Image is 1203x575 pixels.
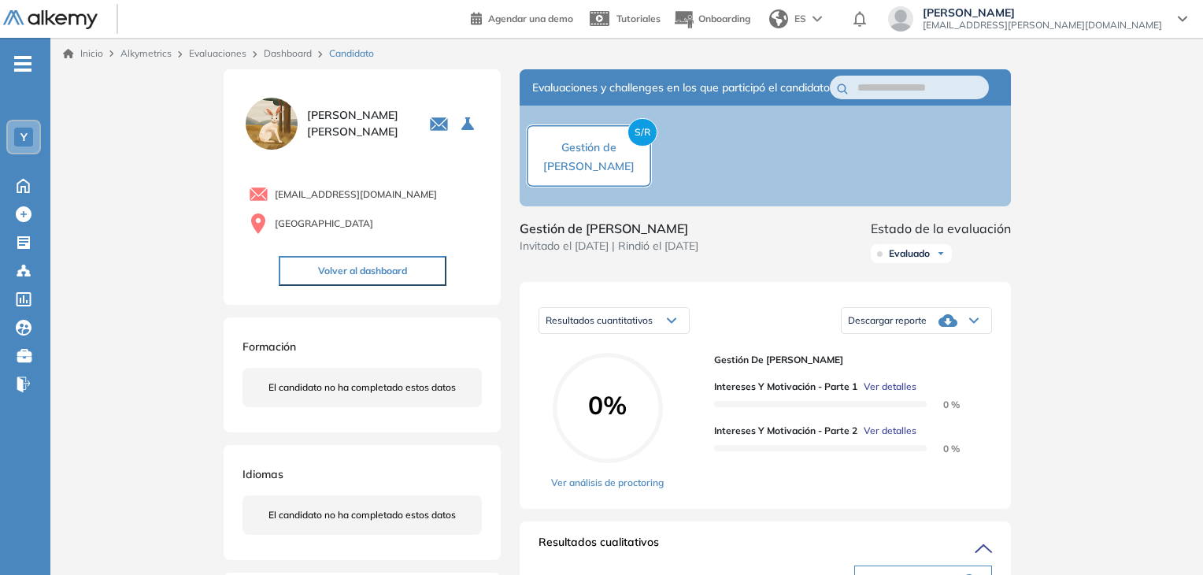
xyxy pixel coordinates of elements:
span: Estado de la evaluación [871,219,1011,238]
span: ES [794,12,806,26]
span: Gestión de [PERSON_NAME] [520,219,698,238]
span: Y [20,131,28,143]
img: world [769,9,788,28]
span: [PERSON_NAME] [PERSON_NAME] [307,107,410,140]
span: Intereses y Motivación - Parte 2 [714,424,857,438]
img: Ícono de flecha [936,249,946,258]
span: Candidato [329,46,374,61]
span: Descargar reporte [848,314,927,327]
a: Evaluaciones [189,47,246,59]
span: Evaluaciones y challenges en los que participó el candidato [532,80,830,96]
span: Idiomas [242,467,283,481]
span: S/R [627,118,657,147]
span: Invitado el [DATE] | Rindió el [DATE] [520,238,698,254]
button: Ver detalles [857,380,916,394]
span: 0 % [924,399,960,410]
span: Ver detalles [864,424,916,438]
img: arrow [812,16,822,22]
button: Onboarding [673,2,750,36]
button: Ver detalles [857,424,916,438]
a: Ver análisis de proctoring [551,476,664,490]
span: Gestión de [PERSON_NAME] [714,353,979,367]
a: Dashboard [264,47,312,59]
a: Inicio [63,46,103,61]
span: Formación [242,339,296,354]
span: Ver detalles [864,380,916,394]
span: Evaluado [889,247,930,260]
span: Gestión de [PERSON_NAME] [543,140,635,173]
i: - [14,62,31,65]
span: [PERSON_NAME] [923,6,1162,19]
span: [GEOGRAPHIC_DATA] [275,217,373,231]
span: Tutoriales [616,13,661,24]
span: El candidato no ha completado estos datos [268,380,456,395]
span: Resultados cuantitativos [546,314,653,326]
span: 0 % [924,443,960,454]
img: PROFILE_MENU_LOGO_USER [242,95,301,153]
span: Alkymetrics [120,47,172,59]
span: Onboarding [698,13,750,24]
button: Volver al dashboard [279,256,446,286]
span: 0% [553,392,663,417]
a: Agendar una demo [471,8,573,27]
img: Logo [3,10,98,30]
span: El candidato no ha completado estos datos [268,508,456,522]
span: Intereses y Motivación - Parte 1 [714,380,857,394]
span: Agendar una demo [488,13,573,24]
span: [EMAIL_ADDRESS][PERSON_NAME][DOMAIN_NAME] [923,19,1162,32]
span: Resultados cualitativos [539,534,659,559]
span: [EMAIL_ADDRESS][DOMAIN_NAME] [275,187,437,202]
